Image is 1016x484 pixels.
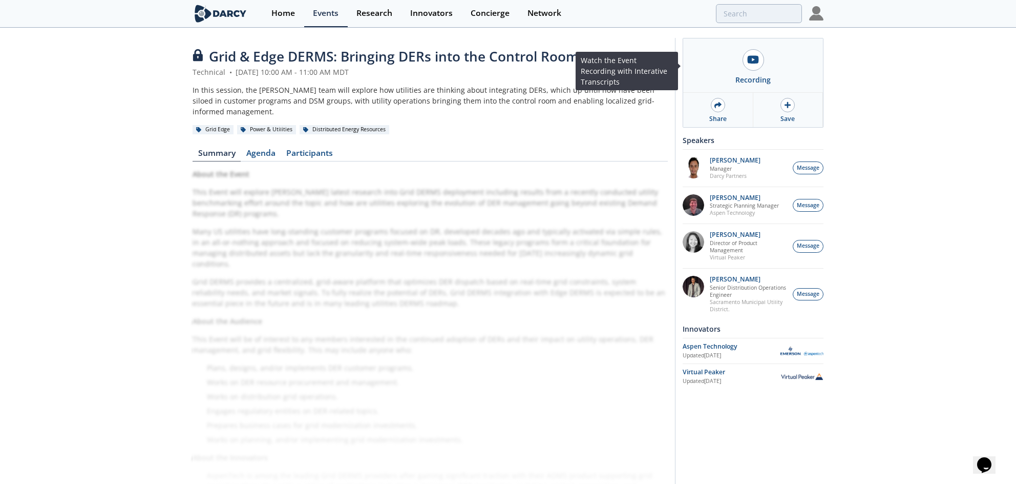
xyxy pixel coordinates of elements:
button: Message [793,199,823,212]
div: Innovators [683,320,823,338]
p: [PERSON_NAME] [710,231,788,238]
p: Manager [710,165,760,172]
p: Virtual Peaker [710,254,788,261]
span: Message [797,242,819,250]
a: Virtual Peaker Updated[DATE] Virtual Peaker [683,368,823,386]
img: Aspen Technology [780,346,823,356]
img: 8160f632-77e6-40bd-9ce2-d8c8bb49c0dd [683,231,704,253]
div: Research [356,9,392,17]
a: Aspen Technology Updated[DATE] Aspen Technology [683,342,823,360]
div: Speakers [683,131,823,149]
p: Strategic Planning Manager [710,202,779,209]
p: Director of Product Management [710,239,788,254]
div: Share [709,114,727,124]
p: Senior Distribution Operations Engineer [710,284,788,298]
input: Advanced Search [716,4,802,23]
div: Innovators [410,9,453,17]
div: Virtual Peaker [683,368,780,377]
img: Profile [809,6,823,21]
span: Grid & Edge DERMS: Bringing DERs into the Control Room [209,47,579,66]
span: Message [797,290,819,298]
span: • [227,67,234,77]
div: Distributed Energy Resources [300,125,389,134]
p: Darcy Partners [710,172,760,179]
div: Power & Utilities [237,125,296,134]
div: Home [271,9,295,17]
button: Message [793,288,823,301]
div: Recording [735,74,771,85]
span: Message [797,201,819,210]
a: Agenda [241,149,281,162]
div: Save [780,114,795,124]
div: Grid Edge [193,125,234,134]
img: 7fca56e2-1683-469f-8840-285a17278393 [683,276,704,297]
div: Updated [DATE] [683,377,780,386]
a: Participants [281,149,338,162]
a: Recording [683,38,823,92]
div: Concierge [471,9,510,17]
div: In this session, the [PERSON_NAME] team will explore how utilities are thinking about integrating... [193,85,668,117]
img: logo-wide.svg [193,5,248,23]
img: vRBZwDRnSTOrB1qTpmXr [683,157,704,178]
p: Aspen Technology [710,209,779,216]
button: Message [793,240,823,253]
div: Technical [DATE] 10:00 AM - 11:00 AM MDT [193,67,668,77]
p: [PERSON_NAME] [710,276,788,283]
p: [PERSON_NAME] [710,194,779,201]
p: Sacramento Municipal Utility District. [710,298,788,313]
span: Message [797,164,819,172]
a: Summary [193,149,241,162]
iframe: chat widget [973,443,1006,474]
div: Updated [DATE] [683,352,780,360]
div: Aspen Technology [683,342,780,351]
div: Network [527,9,561,17]
img: Virtual Peaker [780,373,823,380]
p: [PERSON_NAME] [710,157,760,164]
img: accc9a8e-a9c1-4d58-ae37-132228efcf55 [683,194,704,216]
button: Message [793,162,823,174]
div: Events [313,9,338,17]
